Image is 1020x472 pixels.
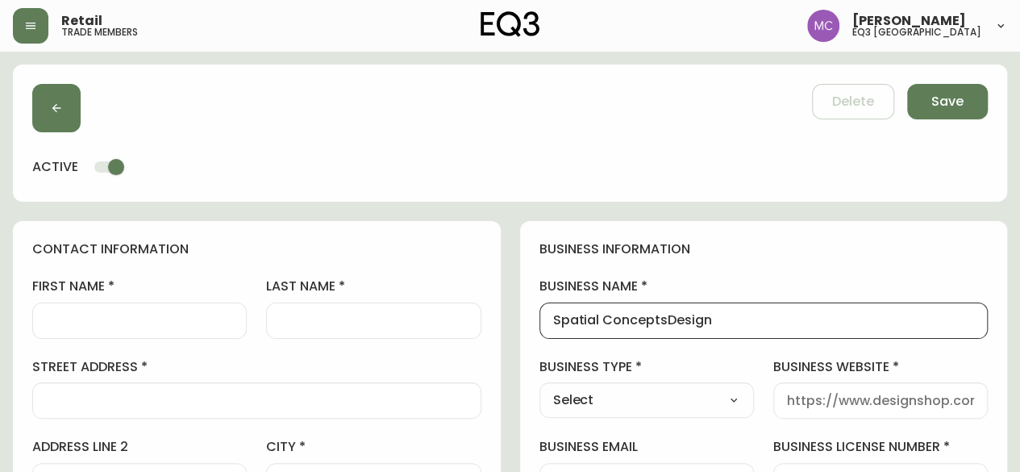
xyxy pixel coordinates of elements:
[773,358,988,376] label: business website
[539,278,989,295] label: business name
[32,358,481,376] label: street address
[787,393,974,408] input: https://www.designshop.com
[852,27,981,37] h5: eq3 [GEOGRAPHIC_DATA]
[931,93,964,111] span: Save
[539,358,754,376] label: business type
[539,240,989,258] h4: business information
[266,278,481,295] label: last name
[539,438,754,456] label: business email
[61,15,102,27] span: Retail
[481,11,540,37] img: logo
[32,158,78,176] h4: active
[266,438,481,456] label: city
[807,10,839,42] img: 6dbdb61c5655a9a555815750a11666cc
[773,438,988,456] label: business license number
[907,84,988,119] button: Save
[32,438,247,456] label: address line 2
[32,278,247,295] label: first name
[32,240,481,258] h4: contact information
[61,27,138,37] h5: trade members
[852,15,966,27] span: [PERSON_NAME]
